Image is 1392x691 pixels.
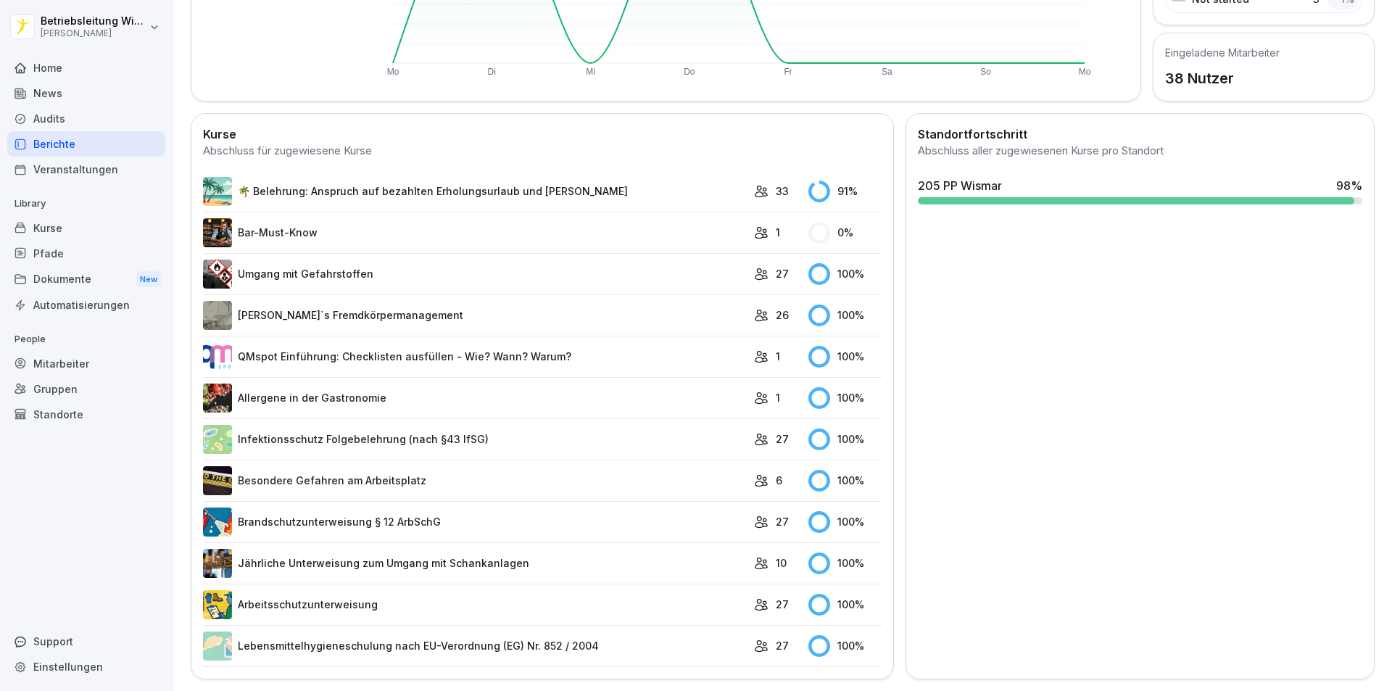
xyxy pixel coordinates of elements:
a: 205 PP Wismar98% [912,171,1368,210]
a: Home [7,55,165,80]
div: 100 % [808,594,882,616]
text: So [980,67,991,77]
text: Mo [387,67,399,77]
p: 1 [776,225,780,240]
div: 100 % [808,387,882,409]
a: Standorte [7,402,165,427]
text: Fr [784,67,792,77]
a: Mitarbeiter [7,351,165,376]
a: Umgang mit Gefahrstoffen [203,260,747,289]
p: 38 Nutzer [1165,67,1280,89]
img: gxsnf7ygjsfsmxd96jxi4ufn.png [203,632,232,661]
div: 100 % [808,553,882,574]
div: 91 % [808,181,882,202]
img: tgff07aey9ahi6f4hltuk21p.png [203,425,232,454]
a: Besondere Gefahren am Arbeitsplatz [203,466,747,495]
div: 100 % [808,263,882,285]
a: Berichte [7,131,165,157]
a: 🌴 Belehrung: Anspruch auf bezahlten Erholungsurlaub und [PERSON_NAME] [203,177,747,206]
p: 27 [776,431,789,447]
p: 1 [776,390,780,405]
text: Mo [1079,67,1091,77]
a: Lebensmittelhygieneschulung nach EU-Verordnung (EG) Nr. 852 / 2004 [203,632,747,661]
img: bgsrfyvhdm6180ponve2jajk.png [203,590,232,619]
p: 10 [776,555,787,571]
text: Sa [882,67,892,77]
p: People [7,328,165,351]
text: Mi [586,67,595,77]
a: Automatisierungen [7,292,165,318]
p: Betriebsleitung Wismar [41,15,146,28]
div: Dokumente [7,266,165,293]
a: Allergene in der Gastronomie [203,384,747,413]
a: Bar-Must-Know [203,218,747,247]
h5: Eingeladene Mitarbeiter [1165,45,1280,60]
div: Abschluss für zugewiesene Kurse [203,143,882,160]
div: 100 % [808,470,882,492]
img: ltafy9a5l7o16y10mkzj65ij.png [203,301,232,330]
div: 205 PP Wismar [918,177,1002,194]
text: Do [684,67,695,77]
a: Veranstaltungen [7,157,165,182]
a: Brandschutzunterweisung § 12 ArbSchG [203,508,747,537]
img: b0iy7e1gfawqjs4nezxuanzk.png [203,508,232,537]
h2: Kurse [203,125,882,143]
div: 100 % [808,511,882,533]
p: 33 [776,183,789,199]
img: s9mc00x6ussfrb3lxoajtb4r.png [203,177,232,206]
img: etou62n52bjq4b8bjpe35whp.png [203,549,232,578]
a: Gruppen [7,376,165,402]
p: 27 [776,266,789,281]
div: 100 % [808,305,882,326]
a: Einstellungen [7,654,165,679]
div: Support [7,629,165,654]
a: Jährliche Unterweisung zum Umgang mit Schankanlagen [203,549,747,578]
a: DokumenteNew [7,266,165,293]
img: ro33qf0i8ndaw7nkfv0stvse.png [203,260,232,289]
a: Pfade [7,241,165,266]
a: Audits [7,106,165,131]
div: 0 % [808,222,882,244]
text: Di [488,67,496,77]
div: 100 % [808,635,882,657]
img: zq4t51x0wy87l3xh8s87q7rq.png [203,466,232,495]
h2: Standortfortschritt [918,125,1362,143]
div: 100 % [808,346,882,368]
img: avw4yih0pjczq94wjribdn74.png [203,218,232,247]
div: 100 % [808,429,882,450]
p: 27 [776,597,789,612]
img: gsgognukgwbtoe3cnlsjjbmw.png [203,384,232,413]
a: QMspot Einführung: Checklisten ausfüllen - Wie? Wann? Warum? [203,342,747,371]
p: 27 [776,638,789,653]
p: 27 [776,514,789,529]
div: New [136,271,161,288]
p: Library [7,192,165,215]
a: Arbeitsschutzunterweisung [203,590,747,619]
p: 26 [776,307,789,323]
a: [PERSON_NAME]`s Fremdkörpermanagement [203,301,747,330]
a: News [7,80,165,106]
p: 1 [776,349,780,364]
img: rsy9vu330m0sw5op77geq2rv.png [203,342,232,371]
a: Kurse [7,215,165,241]
a: Infektionsschutz Folgebelehrung (nach §43 IfSG) [203,425,747,454]
p: [PERSON_NAME] [41,28,146,38]
div: Abschluss aller zugewiesenen Kurse pro Standort [918,143,1362,160]
div: 98 % [1336,177,1362,194]
p: 6 [776,473,782,488]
